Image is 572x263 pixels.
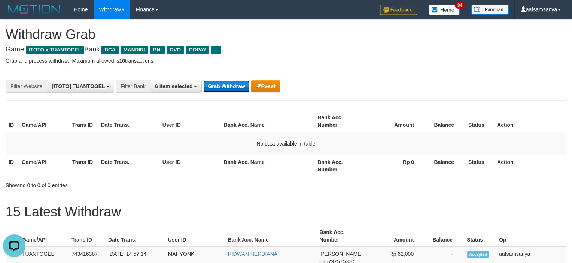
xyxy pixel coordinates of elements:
[98,155,159,176] th: Date Trans.
[365,155,425,176] th: Rp 0
[228,251,278,257] a: RIDWAN HERDIANA
[155,83,192,89] span: 6 item selected
[221,155,315,176] th: Bank Acc. Name
[380,5,417,15] img: Feedback.jpg
[98,111,159,132] th: Date Trans.
[465,111,494,132] th: Status
[425,155,465,176] th: Balance
[105,225,165,247] th: Date Trans.
[6,111,19,132] th: ID
[365,111,425,132] th: Amount
[471,5,509,15] img: panduan.png
[6,46,566,53] h4: Game: Bank:
[496,225,566,247] th: Op
[150,46,165,54] span: BNI
[319,251,362,257] span: [PERSON_NAME]
[425,225,464,247] th: Balance
[6,4,63,15] img: MOTION_logo.png
[19,111,69,132] th: Game/API
[211,46,221,54] span: ...
[251,80,280,92] button: Reset
[314,111,365,132] th: Bank Acc. Number
[116,80,150,93] div: Filter Bank
[19,225,69,247] th: Game/API
[366,225,425,247] th: Amount
[26,46,84,54] span: ITOTO > TUANTOGEL
[429,5,460,15] img: Button%20Memo.svg
[494,155,566,176] th: Action
[225,225,317,247] th: Bank Acc. Name
[167,46,184,54] span: OVO
[6,57,566,65] p: Grab and process withdraw. Maximum allowed is transactions.
[121,46,148,54] span: MANDIRI
[52,83,105,89] span: [ITOTO] TUANTOGEL
[69,225,105,247] th: Trans ID
[6,225,19,247] th: ID
[494,111,566,132] th: Action
[425,111,465,132] th: Balance
[6,27,566,42] h1: Withdraw Grab
[159,155,221,176] th: User ID
[464,225,496,247] th: Status
[203,80,249,92] button: Grab Withdraw
[6,155,19,176] th: ID
[314,155,365,176] th: Bank Acc. Number
[47,80,114,93] button: [ITOTO] TUANTOGEL
[465,155,494,176] th: Status
[316,225,366,247] th: Bank Acc. Number
[6,80,47,93] div: Filter Website
[467,251,489,258] span: Accepted
[186,46,209,54] span: GOPAY
[150,80,202,93] button: 6 item selected
[69,111,98,132] th: Trans ID
[69,155,98,176] th: Trans ID
[6,204,566,219] h1: 15 Latest Withdraw
[19,155,69,176] th: Game/API
[101,46,118,54] span: BCA
[455,2,465,9] span: 34
[6,179,233,189] div: Showing 0 to 0 of 0 entries
[3,3,25,26] button: Open LiveChat chat widget
[119,58,125,64] strong: 10
[221,111,315,132] th: Bank Acc. Name
[6,132,566,155] td: No data available in table
[159,111,221,132] th: User ID
[165,225,225,247] th: User ID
